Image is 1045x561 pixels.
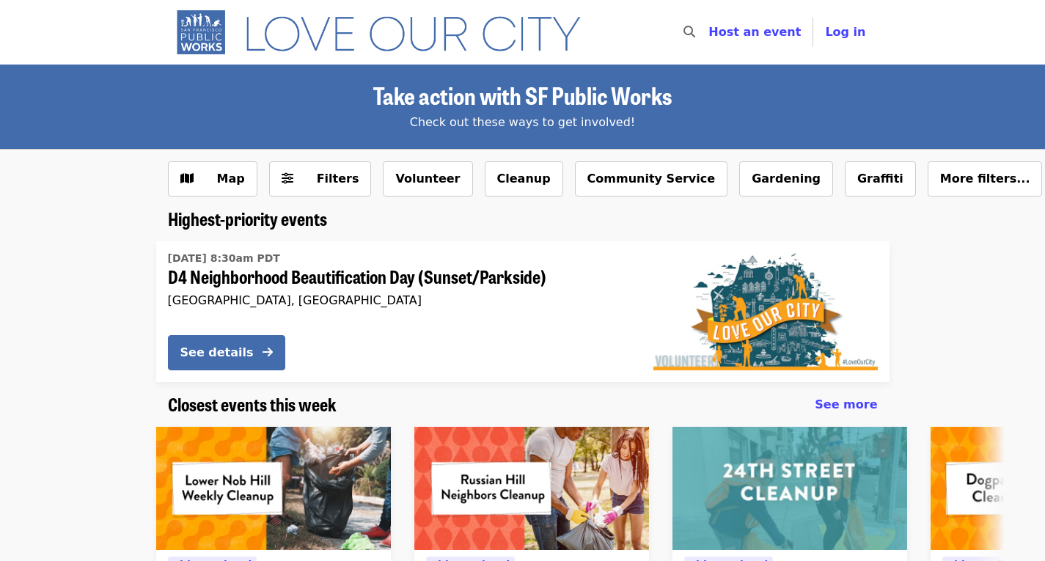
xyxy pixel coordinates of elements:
[683,25,695,39] i: search icon
[708,25,801,39] a: Host an event
[180,172,194,186] i: map icon
[168,293,630,307] div: [GEOGRAPHIC_DATA], [GEOGRAPHIC_DATA]
[282,172,293,186] i: sliders-h icon
[845,161,916,197] button: Graffiti
[940,172,1030,186] span: More filters...
[269,161,372,197] button: Filters (0 selected)
[168,335,285,370] button: See details
[813,18,877,47] button: Log in
[168,391,337,417] span: Closest events this week
[168,9,603,56] img: SF Public Works - Home
[168,266,630,287] span: D4 Neighborhood Beautification Day (Sunset/Parkside)
[217,172,245,186] span: Map
[815,397,877,411] span: See more
[156,241,890,382] a: See details for "D4 Neighborhood Beautification Day (Sunset/Parkside)"
[180,344,254,362] div: See details
[739,161,833,197] button: Gardening
[263,345,273,359] i: arrow-right icon
[383,161,472,197] button: Volunteer
[156,394,890,415] div: Closest events this week
[156,427,391,550] img: Lower Nob Hill Weekly Cleanup organized by Together SF
[672,427,907,550] img: 24th Street Cleanup organized by SF Public Works
[815,396,877,414] a: See more
[168,394,337,415] a: Closest events this week
[373,78,672,112] span: Take action with SF Public Works
[485,161,563,197] button: Cleanup
[928,161,1043,197] button: More filters...
[653,253,878,370] img: D4 Neighborhood Beautification Day (Sunset/Parkside) organized by SF Public Works
[704,15,716,50] input: Search
[168,251,280,266] time: [DATE] 8:30am PDT
[825,25,865,39] span: Log in
[168,205,327,231] span: Highest-priority events
[317,172,359,186] span: Filters
[168,161,257,197] button: Show map view
[414,427,649,550] img: Russian Hill Neighbors Cleanup organized by Together SF
[168,114,878,131] div: Check out these ways to get involved!
[575,161,728,197] button: Community Service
